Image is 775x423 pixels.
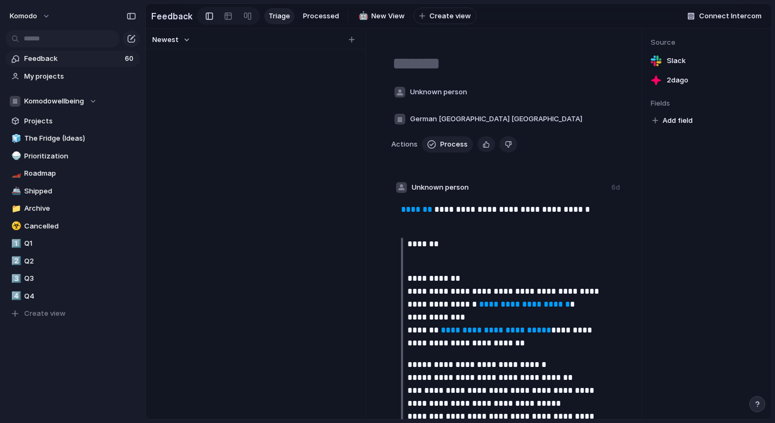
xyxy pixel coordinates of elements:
[699,11,762,22] span: Connect Intercom
[667,56,686,66] span: Slack
[663,115,693,126] span: Add field
[410,114,582,124] span: German [GEOGRAPHIC_DATA] [GEOGRAPHIC_DATA]
[651,53,763,68] a: Slack
[11,203,19,215] div: 📁
[10,221,20,232] button: ☣️
[5,130,140,147] a: 🧊The Fridge (Ideas)
[422,136,473,152] button: Process
[410,87,467,98] span: Unknown person
[5,271,140,287] a: 3️⃣Q3
[11,290,19,302] div: 4️⃣
[5,68,140,85] a: My projects
[299,8,343,24] a: Processed
[151,33,192,47] button: Newest
[10,133,20,144] button: 🧊
[667,75,688,86] span: 2d ago
[24,256,136,267] span: Q2
[24,291,136,302] span: Q4
[11,150,19,162] div: 🍚
[391,110,585,128] button: German [GEOGRAPHIC_DATA] [GEOGRAPHIC_DATA]
[499,136,517,152] button: Delete
[5,8,56,25] button: Komodo
[413,8,477,25] button: Create view
[683,8,766,24] button: Connect Intercom
[5,51,140,67] a: Feedback60
[391,84,470,101] button: Unknown person
[357,11,368,22] button: 🤖
[24,273,136,284] span: Q3
[24,186,136,197] span: Shipped
[11,185,19,197] div: 🚢
[5,235,140,252] a: 1️⃣Q1
[5,306,140,322] button: Create view
[651,37,763,48] span: Source
[5,288,140,304] a: 4️⃣Q4
[24,53,122,64] span: Feedback
[11,255,19,267] div: 2️⃣
[429,11,471,22] span: Create view
[125,53,136,64] span: 60
[10,168,20,179] button: 🏎️
[24,168,136,179] span: Roadmap
[651,98,763,109] span: Fields
[152,34,179,45] span: Newest
[11,133,19,145] div: 🧊
[391,139,418,150] span: Actions
[11,220,19,232] div: ☣️
[5,200,140,217] a: 📁Archive
[5,218,140,234] a: ☣️Cancelled
[358,10,366,22] div: 🤖
[24,116,136,127] span: Projects
[10,291,20,302] button: 4️⃣
[24,238,136,249] span: Q1
[5,93,140,109] button: Komodowellbeing
[24,308,66,319] span: Create view
[651,114,694,128] button: Add field
[10,11,37,22] span: Komodo
[24,133,136,144] span: The Fridge (Ideas)
[5,113,140,129] a: Projects
[264,8,294,24] a: Triage
[10,273,20,284] button: 3️⃣
[611,183,620,192] div: 6d
[151,10,193,23] h2: Feedback
[10,151,20,162] button: 🍚
[10,186,20,197] button: 🚢
[10,256,20,267] button: 2️⃣
[24,203,136,214] span: Archive
[303,11,339,22] span: Processed
[24,151,136,162] span: Prioritization
[24,221,136,232] span: Cancelled
[24,71,136,82] span: My projects
[412,182,469,193] span: Unknown person
[5,165,140,182] a: 🏎️Roadmap
[24,96,84,107] span: Komodowellbeing
[353,8,409,24] a: 🤖New View
[10,203,20,214] button: 📁
[269,11,290,22] span: Triage
[5,183,140,199] a: 🚢Shipped
[11,168,19,180] div: 🏎️
[440,139,468,150] span: Process
[5,148,140,164] a: 🍚Prioritization
[371,11,405,22] span: New View
[10,238,20,249] button: 1️⃣
[11,273,19,285] div: 3️⃣
[11,238,19,250] div: 1️⃣
[5,253,140,269] a: 2️⃣Q2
